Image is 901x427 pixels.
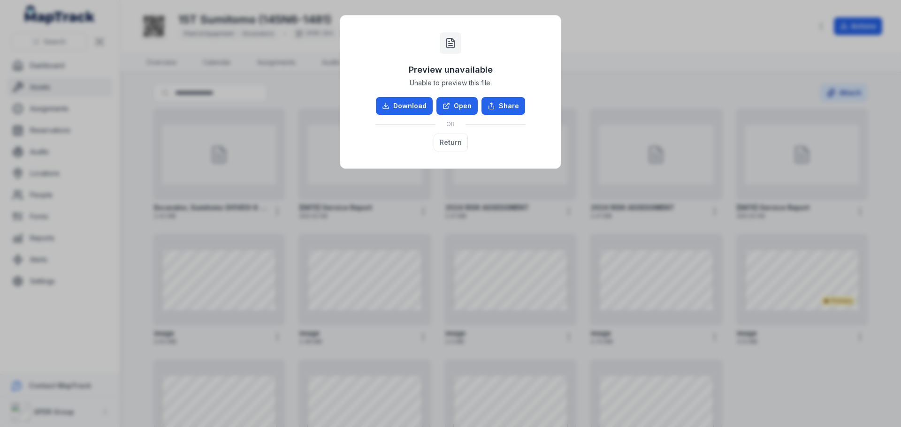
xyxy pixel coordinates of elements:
a: Open [436,97,478,115]
button: Share [481,97,525,115]
button: Return [434,134,468,151]
span: Unable to preview this file. [410,78,492,88]
a: Download [376,97,433,115]
h3: Preview unavailable [409,63,493,76]
div: OR [376,115,525,134]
